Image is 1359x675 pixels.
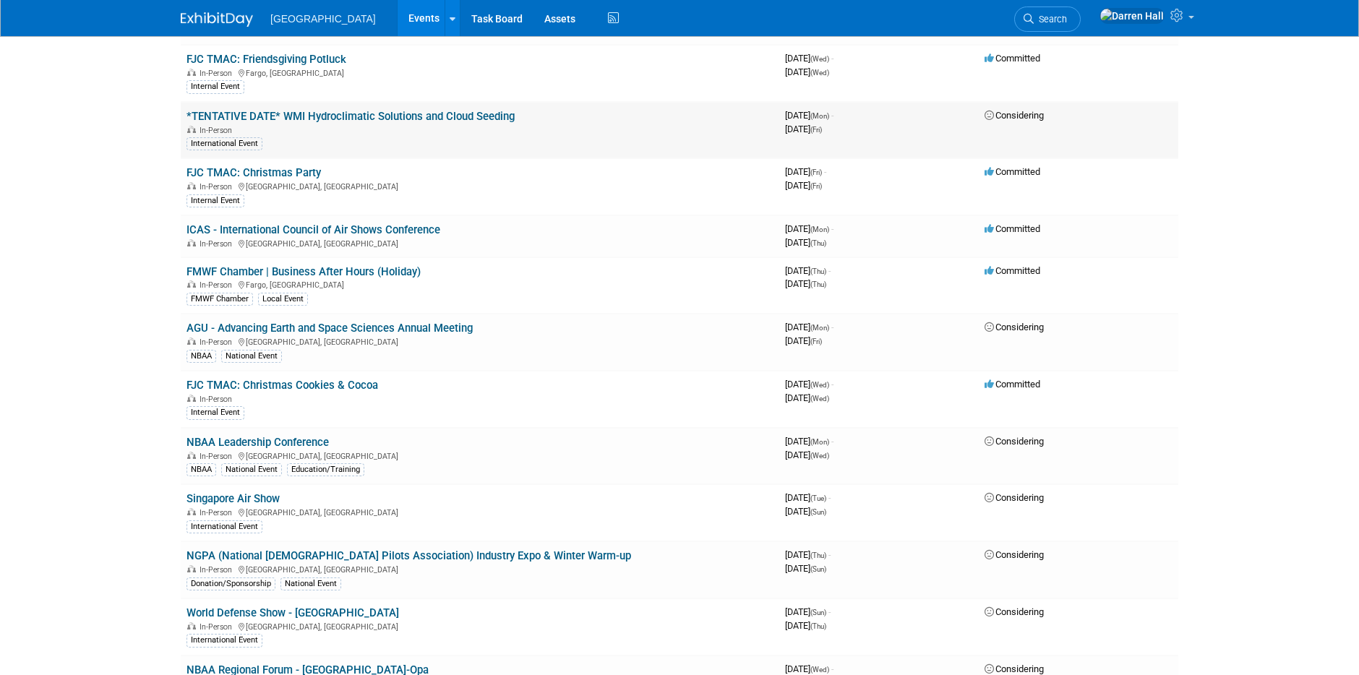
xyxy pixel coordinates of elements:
[287,463,364,476] div: Education/Training
[187,565,196,572] img: In-Person Event
[1014,7,1081,32] a: Search
[785,237,826,248] span: [DATE]
[831,379,833,390] span: -
[187,239,196,246] img: In-Person Event
[831,436,833,447] span: -
[187,452,196,459] img: In-Person Event
[200,182,236,192] span: In-Person
[785,450,829,460] span: [DATE]
[187,293,253,306] div: FMWF Chamber
[785,110,833,121] span: [DATE]
[187,166,321,179] a: FJC TMAC: Christmas Party
[187,194,244,207] div: Internal Event
[785,53,833,64] span: [DATE]
[810,112,829,120] span: (Mon)
[831,322,833,332] span: -
[187,278,773,290] div: Fargo, [GEOGRAPHIC_DATA]
[187,182,196,189] img: In-Person Event
[810,69,829,77] span: (Wed)
[831,663,833,674] span: -
[785,322,833,332] span: [DATE]
[187,280,196,288] img: In-Person Event
[221,463,282,476] div: National Event
[187,80,244,93] div: Internal Event
[187,549,631,562] a: NGPA (National [DEMOGRAPHIC_DATA] Pilots Association) Industry Expo & Winter Warm-up
[810,267,826,275] span: (Thu)
[985,379,1040,390] span: Committed
[187,137,262,150] div: International Event
[221,350,282,363] div: National Event
[280,577,341,590] div: National Event
[985,322,1044,332] span: Considering
[785,223,833,234] span: [DATE]
[810,551,826,559] span: (Thu)
[985,492,1044,503] span: Considering
[187,450,773,461] div: [GEOGRAPHIC_DATA], [GEOGRAPHIC_DATA]
[187,577,275,590] div: Donation/Sponsorship
[200,395,236,404] span: In-Person
[785,606,831,617] span: [DATE]
[785,492,831,503] span: [DATE]
[985,663,1044,674] span: Considering
[785,335,822,346] span: [DATE]
[810,280,826,288] span: (Thu)
[810,168,822,176] span: (Fri)
[187,563,773,575] div: [GEOGRAPHIC_DATA], [GEOGRAPHIC_DATA]
[187,66,773,78] div: Fargo, [GEOGRAPHIC_DATA]
[1034,14,1067,25] span: Search
[831,223,833,234] span: -
[828,549,831,560] span: -
[828,265,831,276] span: -
[187,463,216,476] div: NBAA
[785,66,829,77] span: [DATE]
[785,180,822,191] span: [DATE]
[810,337,822,345] span: (Fri)
[200,69,236,78] span: In-Person
[810,225,829,233] span: (Mon)
[187,126,196,133] img: In-Person Event
[785,278,826,289] span: [DATE]
[785,436,833,447] span: [DATE]
[785,392,829,403] span: [DATE]
[187,237,773,249] div: [GEOGRAPHIC_DATA], [GEOGRAPHIC_DATA]
[810,182,822,190] span: (Fri)
[810,494,826,502] span: (Tue)
[200,337,236,347] span: In-Person
[200,280,236,290] span: In-Person
[810,126,822,134] span: (Fri)
[985,53,1040,64] span: Committed
[187,110,515,123] a: *TENTATIVE DATE* WMI Hydroclimatic Solutions and Cloud Seeding
[200,239,236,249] span: In-Person
[785,166,826,177] span: [DATE]
[187,53,346,66] a: FJC TMAC: Friendsgiving Potluck
[187,622,196,629] img: In-Person Event
[785,620,826,631] span: [DATE]
[810,622,826,630] span: (Thu)
[985,223,1040,234] span: Committed
[985,110,1044,121] span: Considering
[258,293,308,306] div: Local Event
[187,223,440,236] a: ICAS - International Council of Air Shows Conference
[785,265,831,276] span: [DATE]
[985,265,1040,276] span: Committed
[831,53,833,64] span: -
[985,549,1044,560] span: Considering
[187,492,280,505] a: Singapore Air Show
[785,563,826,574] span: [DATE]
[187,436,329,449] a: NBAA Leadership Conference
[785,124,822,134] span: [DATE]
[187,395,196,402] img: In-Person Event
[824,166,826,177] span: -
[785,549,831,560] span: [DATE]
[810,395,829,403] span: (Wed)
[187,350,216,363] div: NBAA
[200,508,236,517] span: In-Person
[187,335,773,347] div: [GEOGRAPHIC_DATA], [GEOGRAPHIC_DATA]
[187,620,773,632] div: [GEOGRAPHIC_DATA], [GEOGRAPHIC_DATA]
[810,508,826,516] span: (Sun)
[200,452,236,461] span: In-Person
[200,565,236,575] span: In-Person
[200,622,236,632] span: In-Person
[810,666,829,674] span: (Wed)
[187,506,773,517] div: [GEOGRAPHIC_DATA], [GEOGRAPHIC_DATA]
